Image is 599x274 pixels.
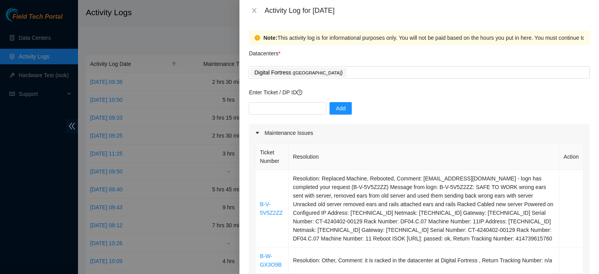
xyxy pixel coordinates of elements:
span: question-circle [297,90,302,95]
p: Digital Fortress ) [254,68,342,77]
p: Enter Ticket / DP ID [249,88,590,97]
button: Add [330,102,352,115]
th: Ticket Number [255,144,289,170]
button: Close [249,7,260,14]
a: B-W-GX3O9B [260,253,282,268]
p: Datacenters [249,45,280,58]
div: Maintenance Issues [249,124,590,142]
div: Activity Log for [DATE] [264,6,590,15]
span: Add [336,104,346,113]
span: caret-right [255,131,260,135]
td: Resolution: Other, Comment: it is racked in the datacenter at Digital Fortress , Return Tracking ... [289,247,559,274]
th: Resolution [289,144,559,170]
td: Resolution: Replaced Machine, Rebooted, Comment: [EMAIL_ADDRESS][DOMAIN_NAME] - logn has complete... [289,170,559,247]
span: ( [GEOGRAPHIC_DATA] [292,71,341,75]
a: B-V-5V5Z2ZZ [260,201,282,216]
strong: Note: [263,34,277,42]
span: close [251,7,257,14]
th: Action [559,144,583,170]
span: exclamation-circle [255,35,260,41]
